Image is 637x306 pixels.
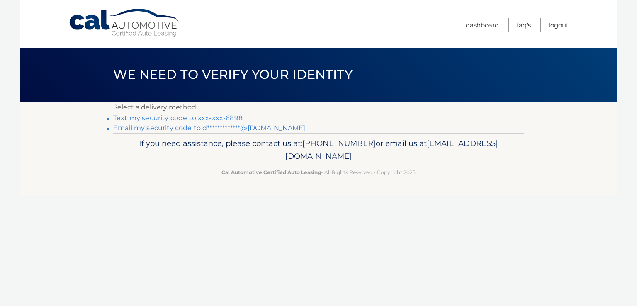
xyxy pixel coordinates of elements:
p: Select a delivery method: [113,102,524,113]
p: - All Rights Reserved - Copyright 2025 [119,168,518,177]
p: If you need assistance, please contact us at: or email us at [119,137,518,163]
strong: Cal Automotive Certified Auto Leasing [221,169,321,175]
a: Dashboard [466,18,499,32]
a: Text my security code to xxx-xxx-6898 [113,114,243,122]
span: [PHONE_NUMBER] [302,138,376,148]
a: Logout [549,18,569,32]
a: FAQ's [517,18,531,32]
span: We need to verify your identity [113,67,353,82]
a: Cal Automotive [68,8,180,38]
